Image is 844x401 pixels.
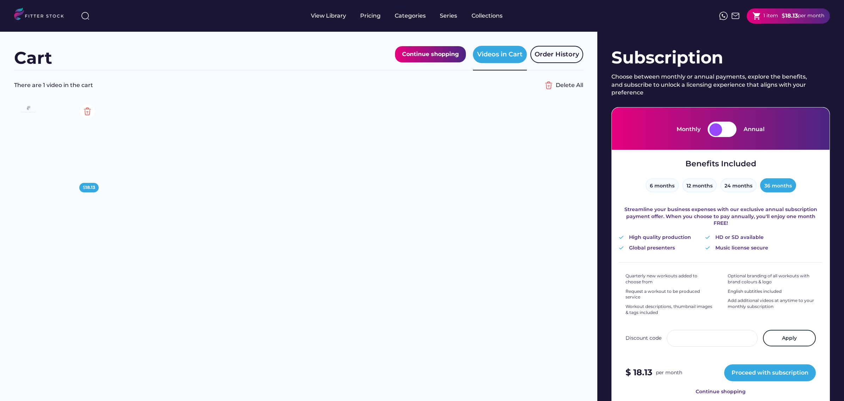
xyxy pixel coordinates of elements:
[731,12,740,20] img: Frame%2051.svg
[685,159,756,169] div: Benefits Included
[760,178,796,192] button: 36 months
[696,388,746,395] div: Continue shopping
[682,178,717,192] button: 12 months
[629,245,675,252] div: Global presenters
[360,12,381,20] div: Pricing
[85,185,95,190] strong: 18.13
[83,185,95,191] div: $
[440,12,457,20] div: Series
[626,367,652,377] strong: $ 18.13
[626,289,714,301] div: Request a workout to be produced service
[626,335,661,342] div: Discount code
[80,104,94,118] img: Group%201000002354.svg
[705,246,710,249] img: Vector%20%282%29.svg
[619,236,624,239] img: Vector%20%282%29.svg
[472,12,503,20] div: Collections
[477,50,523,59] div: Videos in Cart
[542,78,556,92] img: Group%201000002356%20%282%29.svg
[395,12,426,20] div: Categories
[14,81,542,89] div: There are 1 video in the cart
[744,125,765,133] div: Annual
[626,273,714,285] div: Quarterly new workouts added to choose from
[619,246,624,249] img: Vector%20%282%29.svg
[646,178,679,192] button: 6 months
[728,298,816,310] div: Add additional videos at anytime to your monthly subscription
[656,369,682,376] div: per month
[782,12,785,20] div: $
[677,125,701,133] div: Monthly
[611,73,812,97] div: Choose between monthly or annual payments, explore the benefits, and subscribe to unlock a licens...
[619,206,823,227] div: Streamline your business expenses with our exclusive annual subscription payment offer. When you ...
[763,330,816,347] button: Apply
[728,289,782,295] div: English subtitles included
[629,234,691,241] div: High quality production
[715,234,764,241] div: HD or SD available
[14,8,70,22] img: LOGO.svg
[720,178,757,192] button: 24 months
[81,12,90,20] img: search-normal%203.svg
[752,12,761,20] button: shopping_cart
[719,12,728,20] img: meteor-icons_whatsapp%20%281%29.svg
[728,273,816,285] div: Optional branding of all workouts with brand colours & logo
[535,50,579,59] div: Order History
[626,304,714,316] div: Workout descriptions, thumbnail images & tags included
[705,236,710,239] img: Vector%20%282%29.svg
[763,12,778,19] div: 1 item
[14,46,52,70] div: Cart
[395,4,404,11] div: fvck
[611,46,830,69] div: Subscription
[724,364,816,381] button: Proceed with subscription
[798,12,824,19] div: per month
[785,12,798,19] strong: 18.13
[311,12,346,20] div: View Library
[18,104,39,116] img: Frame%2079%20%281%29.svg
[402,50,459,59] div: Continue shopping
[556,81,583,89] div: Delete All
[715,245,768,252] div: Music license secure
